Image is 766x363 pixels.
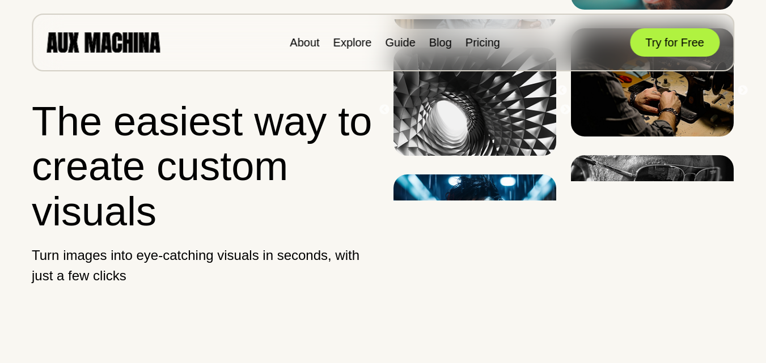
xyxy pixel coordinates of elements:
a: Blog [429,36,452,49]
a: Explore [333,36,372,49]
button: Next [560,104,571,116]
img: AUX MACHINA [46,32,160,52]
a: Pricing [465,36,500,49]
button: Previous [379,104,390,116]
img: Image [571,28,734,136]
a: Guide [385,36,415,49]
img: Image [393,174,556,283]
a: About [290,36,319,49]
button: Try for Free [630,28,720,57]
img: Image [571,155,734,263]
h1: The easiest way to create custom visuals [32,99,373,234]
img: Image [393,48,556,156]
button: Previous [556,85,568,96]
p: Turn images into eye-catching visuals in seconds, with just a few clicks [32,245,373,286]
button: Next [737,85,748,96]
